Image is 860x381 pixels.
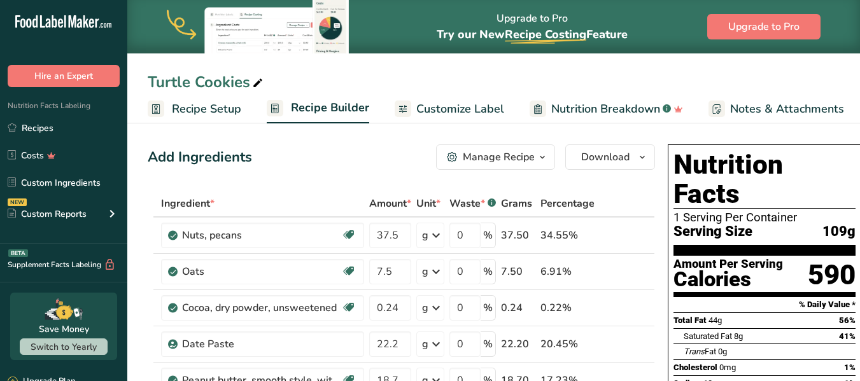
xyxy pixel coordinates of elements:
button: Download [565,144,655,170]
div: Custom Reports [8,207,87,221]
div: g [422,264,428,279]
span: Switch to Yearly [31,341,97,353]
div: 37.50 [501,228,535,243]
span: Recipe Builder [291,99,369,116]
div: 1 Serving Per Container [673,211,856,224]
div: g [422,228,428,243]
span: Upgrade to Pro [728,19,800,34]
div: Date Paste [182,336,341,352]
span: Notes & Attachments [730,100,844,118]
div: Add Ingredients [148,147,252,168]
span: 8g [734,331,743,341]
div: g [422,336,428,352]
a: Nutrition Breakdown [530,95,683,123]
button: Upgrade to Pro [707,14,821,39]
section: % Daily Value * [673,297,856,312]
div: Waste [449,196,496,211]
span: Percentage [540,196,595,211]
span: Total Fat [673,315,707,325]
a: Customize Label [395,95,504,123]
div: 20.45% [540,336,595,352]
span: Recipe Costing [505,27,586,42]
span: Download [581,149,630,165]
button: Manage Recipe [436,144,555,170]
span: 1% [844,363,856,372]
span: Grams [501,196,532,211]
span: Customize Label [416,100,504,118]
span: 44g [708,315,722,325]
div: 0.24 [501,300,535,315]
span: 0mg [719,363,736,372]
div: Manage Recipe [463,149,535,165]
span: Nutrition Breakdown [551,100,660,118]
div: BETA [8,249,28,257]
span: 0g [718,347,727,356]
div: 0.22% [540,300,595,315]
div: Nuts, pecans [182,228,341,243]
div: g [422,300,428,315]
a: Recipe Setup [148,95,241,123]
span: Unit [416,196,441,211]
h1: Nutrition Facts [673,150,856,209]
span: Try our New Feature [437,27,628,42]
span: Amount [369,196,411,211]
div: Amount Per Serving [673,258,783,270]
span: 56% [839,315,856,325]
div: 22.20 [501,336,535,352]
div: Cocoa, dry powder, unsweetened [182,300,341,315]
div: Turtle Cookies [148,71,265,94]
a: Notes & Attachments [708,95,844,123]
span: Recipe Setup [172,100,241,118]
span: Fat [684,347,716,356]
div: Calories [673,270,783,289]
div: 34.55% [540,228,595,243]
button: Hire an Expert [8,65,120,87]
div: Oats [182,264,341,279]
i: Trans [684,347,705,356]
span: Saturated Fat [684,331,732,341]
div: Upgrade to Pro [437,1,628,53]
div: 6.91% [540,264,595,279]
span: Serving Size [673,224,752,240]
button: Switch to Yearly [20,338,108,355]
div: NEW [8,198,27,206]
span: Ingredient [161,196,215,211]
iframe: Intercom live chat [817,338,847,368]
span: 41% [839,331,856,341]
div: 590 [808,258,856,292]
span: 109g [822,224,856,240]
div: 7.50 [501,264,535,279]
a: Recipe Builder [267,94,369,124]
div: Save Money [39,322,89,336]
span: Cholesterol [673,363,717,372]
